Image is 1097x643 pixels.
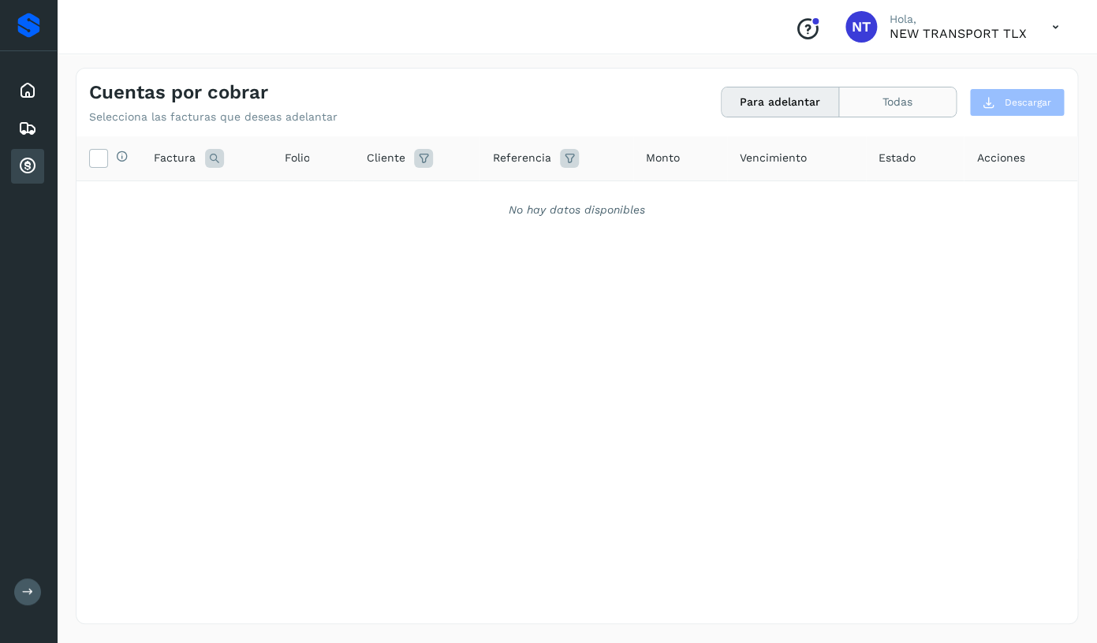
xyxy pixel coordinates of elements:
h4: Cuentas por cobrar [89,81,268,104]
span: Descargar [1005,95,1051,110]
button: Descargar [969,88,1065,117]
span: Cliente [366,150,405,166]
p: NEW TRANSPORT TLX [890,26,1027,41]
span: Folio [284,150,309,166]
p: Hola, [890,13,1027,26]
div: Embarques [11,111,44,146]
div: Cuentas por cobrar [11,149,44,184]
div: No hay datos disponibles [97,202,1057,218]
p: Selecciona las facturas que deseas adelantar [89,110,338,124]
div: Inicio [11,73,44,108]
button: Todas [839,87,956,117]
span: Estado [879,150,916,166]
span: Monto [646,150,680,166]
span: Vencimiento [740,150,807,166]
span: Acciones [976,150,1024,166]
span: Factura [154,150,196,166]
button: Para adelantar [722,87,839,117]
span: Referencia [492,150,550,166]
